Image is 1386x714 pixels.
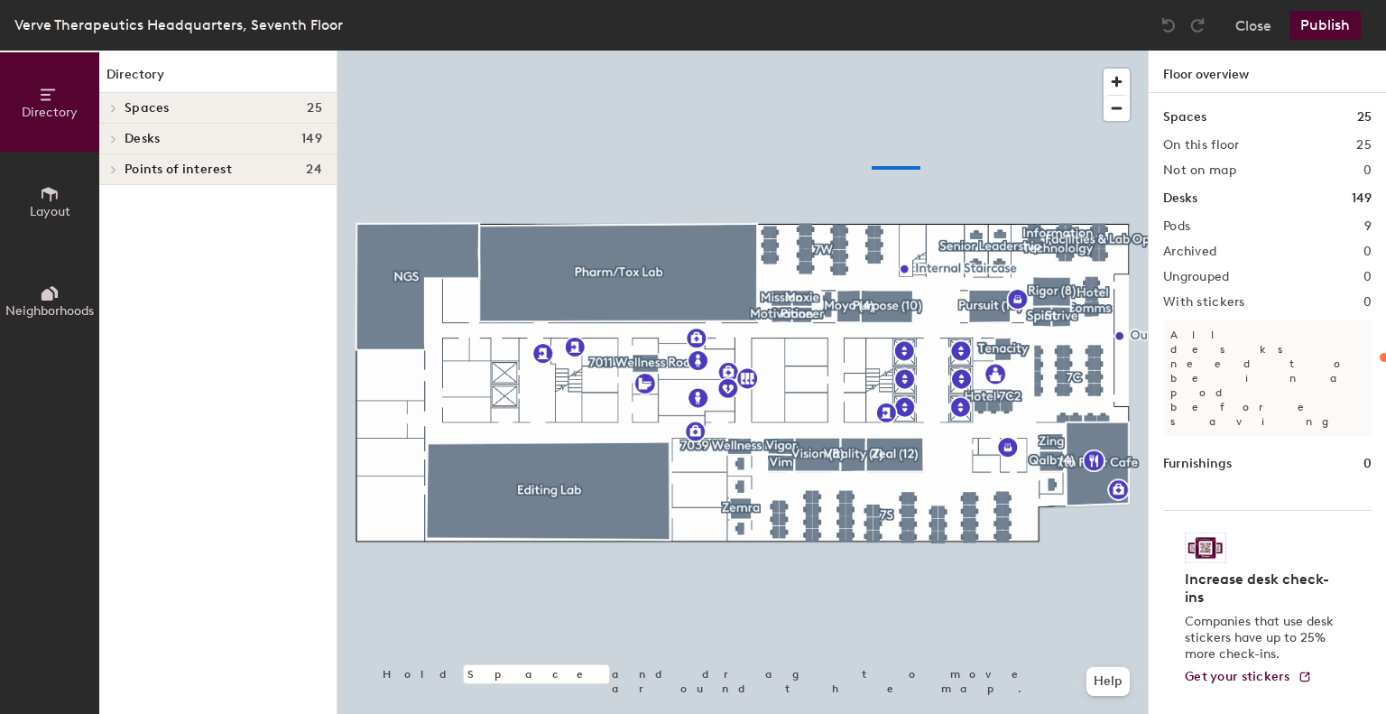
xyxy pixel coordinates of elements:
a: Get your stickers [1185,670,1312,685]
button: Close [1235,11,1271,40]
img: Sticker logo [1185,533,1226,563]
h2: 0 [1363,163,1372,178]
span: Neighborhoods [5,303,94,319]
p: Companies that use desk stickers have up to 25% more check-ins. [1185,614,1339,663]
h2: 0 [1363,245,1372,259]
h1: Furnishings [1163,454,1232,474]
h2: 0 [1363,270,1372,284]
span: Spaces [125,101,170,116]
h1: Spaces [1163,107,1206,127]
h2: 9 [1364,219,1372,234]
h1: 149 [1352,189,1372,209]
h2: Archived [1163,245,1216,259]
h1: 25 [1357,107,1372,127]
h2: 25 [1356,138,1372,153]
h2: With stickers [1163,295,1245,310]
span: Points of interest [125,162,232,177]
button: Help [1086,667,1130,696]
h2: Pods [1163,219,1190,234]
span: Directory [22,105,78,120]
h2: Not on map [1163,163,1236,178]
button: Publish [1289,11,1361,40]
h1: Floor overview [1149,51,1386,93]
span: 149 [301,132,322,146]
img: Undo [1160,16,1178,34]
span: Desks [125,132,160,146]
img: Redo [1188,16,1206,34]
h2: 0 [1363,295,1372,310]
span: Get your stickers [1185,669,1290,684]
h1: 0 [1363,454,1372,474]
h1: Desks [1163,189,1197,209]
h1: Directory [99,65,337,93]
h2: On this floor [1163,138,1240,153]
span: 24 [306,162,322,177]
h2: Ungrouped [1163,270,1230,284]
div: Verve Therapeutics Headquarters, Seventh Floor [14,14,343,36]
span: 25 [307,101,322,116]
h4: Increase desk check-ins [1185,570,1339,607]
p: All desks need to be in a pod before saving [1163,320,1372,436]
span: Layout [30,204,70,219]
